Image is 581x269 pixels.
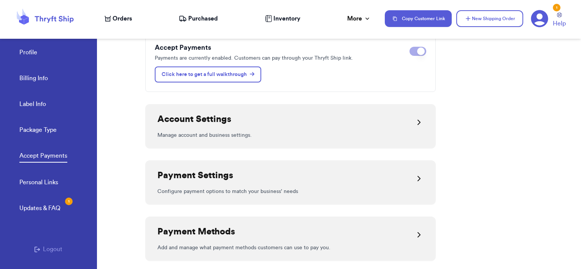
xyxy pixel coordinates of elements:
[265,14,300,23] a: Inventory
[105,14,132,23] a: Orders
[19,74,48,84] a: Billing Info
[553,4,560,11] div: 1
[157,226,235,238] h2: Payment Methods
[157,188,424,195] p: Configure payment options to match your business' needs
[553,19,566,28] span: Help
[34,245,62,254] button: Logout
[19,100,46,110] a: Label Info
[385,10,452,27] button: Copy Customer Link
[456,10,523,27] button: New Shipping Order
[155,66,261,82] a: Click here to get a full walkthrough
[157,169,233,182] h2: Payment Settings
[155,54,403,62] p: Payments are currently enabled. Customers can pay through your Thryft Ship link.
[273,14,300,23] span: Inventory
[65,198,73,205] div: 1
[157,113,231,125] h2: Account Settings
[19,125,57,136] a: Package Type
[19,48,37,59] a: Profile
[179,14,218,23] a: Purchased
[553,13,566,28] a: Help
[19,151,67,163] a: Accept Payments
[113,14,132,23] span: Orders
[347,14,371,23] div: More
[19,178,58,188] a: Personal Links
[162,71,254,78] p: Click here to get a full walkthrough
[188,14,218,23] span: Purchased
[19,204,60,214] a: Updates & FAQ1
[531,10,548,27] a: 1
[155,42,403,53] h3: Accept Payments
[157,131,424,139] p: Manage account and business settings.
[157,244,424,252] p: Add and manage what payment methods customers can use to pay you.
[19,204,60,213] div: Updates & FAQ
